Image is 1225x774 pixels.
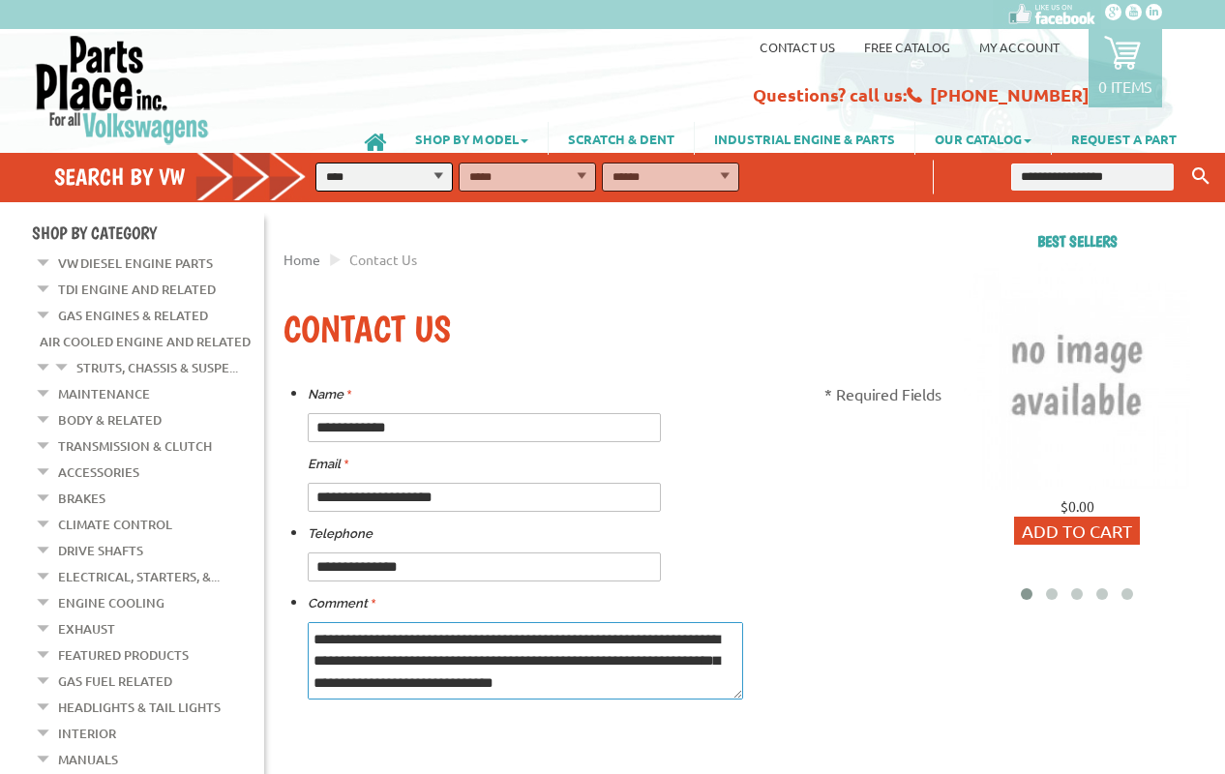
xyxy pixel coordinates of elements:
button: Add to Cart [1014,517,1140,545]
label: Name [308,383,351,406]
span: Add to Cart [1022,521,1132,541]
p: 0 items [1098,76,1152,96]
a: Transmission & Clutch [58,433,212,459]
a: Electrical, Starters, &... [58,564,220,589]
label: Comment [308,592,375,615]
a: SHOP BY MODEL [396,122,548,155]
label: Email [308,453,348,476]
a: REQUEST A PART [1052,122,1196,155]
a: Climate Control [58,512,172,537]
a: Manuals [58,747,118,772]
h4: Search by VW [54,163,320,191]
h4: Shop By Category [32,223,264,243]
button: Keyword Search [1186,161,1215,193]
span: $0.00 [1061,497,1094,515]
a: Exhaust [58,616,115,641]
a: Struts, Chassis & Suspe... [76,355,238,380]
a: Gas Engines & Related [58,303,208,328]
a: My Account [979,39,1060,55]
a: Body & Related [58,407,162,432]
a: Home [284,251,320,268]
a: SCRATCH & DENT [549,122,694,155]
a: 0 items [1089,29,1162,107]
a: OUR CATALOG [915,122,1051,155]
img: Parts Place Inc! [34,34,211,145]
p: * Required Fields [824,382,941,405]
label: Telephone [308,522,373,546]
a: Air Cooled Engine and Related [40,329,251,354]
h2: Best sellers [961,232,1193,251]
a: Free Catalog [864,39,950,55]
a: Maintenance [58,381,150,406]
a: Engine Cooling [58,590,164,615]
a: VW Diesel Engine Parts [58,251,213,276]
a: Accessories [58,460,139,485]
a: Contact us [760,39,835,55]
span: Contact Us [349,251,417,268]
a: INDUSTRIAL ENGINE & PARTS [695,122,914,155]
a: TDI Engine and Related [58,277,216,302]
a: Gas Fuel Related [58,669,172,694]
a: Brakes [58,486,105,511]
a: Featured Products [58,642,189,668]
a: Headlights & Tail Lights [58,695,221,720]
a: Drive Shafts [58,538,143,563]
a: Interior [58,721,116,746]
h1: Contact Us [284,307,941,353]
